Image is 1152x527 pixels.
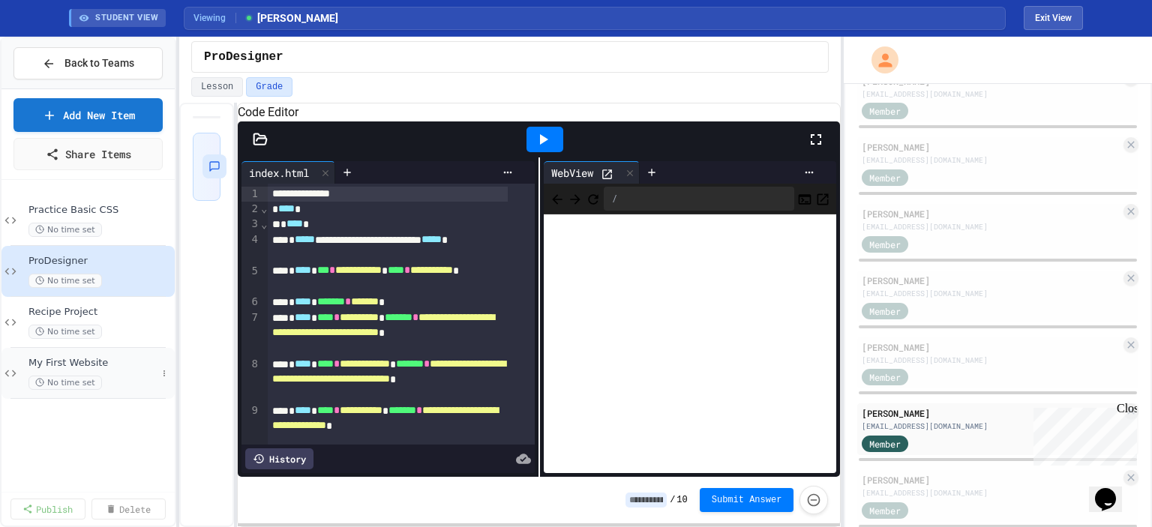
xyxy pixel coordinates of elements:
span: / [670,494,675,506]
button: Force resubmission of student's answer (Admin only) [799,486,828,514]
span: Member [869,370,901,384]
span: Member [869,304,901,318]
div: [EMAIL_ADDRESS][DOMAIN_NAME] [862,421,1120,432]
span: Submit Answer [712,494,782,506]
div: index.html [241,161,335,184]
a: Delete [91,499,166,520]
div: [PERSON_NAME] [862,274,1120,287]
div: [PERSON_NAME] [862,140,1120,154]
button: Open in new tab [815,190,830,208]
div: [EMAIL_ADDRESS][DOMAIN_NAME] [862,288,1120,299]
span: No time set [28,274,102,288]
h6: Code Editor [238,103,840,121]
div: [PERSON_NAME] [862,406,1120,420]
div: index.html [241,165,316,181]
div: [EMAIL_ADDRESS][DOMAIN_NAME] [862,355,1120,366]
span: Practice Basic CSS [28,204,172,217]
span: Member [869,504,901,517]
span: STUDENT VIEW [95,12,158,25]
span: Fold line [260,202,268,214]
span: Member [869,104,901,118]
span: [PERSON_NAME] [244,10,338,26]
button: Lesson [191,77,243,97]
div: [EMAIL_ADDRESS][DOMAIN_NAME] [862,88,1120,100]
span: Member [869,437,901,451]
a: Add New Item [13,98,163,132]
span: No time set [28,223,102,237]
div: 3 [241,217,260,232]
div: 5 [241,264,260,295]
div: 9 [241,403,260,450]
span: Fold line [260,218,268,230]
span: No time set [28,325,102,339]
div: History [245,448,313,469]
span: Viewing [193,11,236,25]
iframe: chat widget [1027,402,1137,466]
a: Share Items [13,138,163,170]
span: Back to Teams [64,55,134,71]
div: [EMAIL_ADDRESS][DOMAIN_NAME] [862,221,1120,232]
div: 1 [241,187,260,202]
iframe: Web Preview [544,214,837,474]
span: Member [869,171,901,184]
span: No time set [28,376,102,390]
div: [PERSON_NAME] [862,473,1120,487]
div: [EMAIL_ADDRESS][DOMAIN_NAME] [862,154,1120,166]
span: ProDesigner [204,48,283,66]
button: Exit student view [1024,6,1083,30]
div: WebView [544,161,640,184]
div: 6 [241,295,260,310]
span: Member [869,238,901,251]
button: Console [797,190,812,208]
button: Refresh [586,190,601,208]
div: / [604,187,795,211]
div: 7 [241,310,260,357]
div: [EMAIL_ADDRESS][DOMAIN_NAME] [862,487,1120,499]
div: 2 [241,202,260,217]
div: 8 [241,357,260,403]
button: Submit Answer [700,488,794,512]
div: [PERSON_NAME] [862,340,1120,354]
span: ProDesigner [28,255,172,268]
button: Grade [246,77,292,97]
div: [PERSON_NAME] [862,207,1120,220]
a: Publish [10,499,85,520]
button: More options [157,366,172,381]
div: Chat with us now!Close [6,6,103,95]
iframe: chat widget [1089,467,1137,512]
span: Back [550,189,565,208]
span: Forward [568,189,583,208]
span: My First Website [28,357,157,370]
div: My Account [856,43,902,77]
span: 10 [676,494,687,506]
div: 4 [241,232,260,264]
div: WebView [544,165,601,181]
span: Recipe Project [28,306,172,319]
button: Back to Teams [13,47,163,79]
